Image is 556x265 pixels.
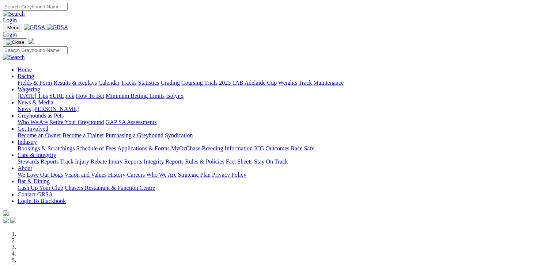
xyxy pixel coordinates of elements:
a: Privacy Policy [212,172,246,178]
a: Integrity Reports [144,158,184,165]
a: Injury Reports [108,158,142,165]
a: Breeding Information [202,145,253,151]
a: ICG Outcomes [254,145,289,151]
div: News & Media [18,106,553,112]
a: About [18,165,32,171]
a: [PERSON_NAME] [32,106,79,112]
img: logo-grsa-white.png [3,210,9,216]
a: Login To Blackbook [18,198,66,204]
a: Careers [127,172,145,178]
a: Stay On Track [254,158,288,165]
button: Toggle navigation [3,38,27,46]
a: Isolynx [166,93,184,99]
a: Results & Replays [53,80,97,86]
a: News [18,106,31,112]
a: Coursing [181,80,203,86]
a: Purchasing a Greyhound [106,132,163,138]
a: 2025 TAB Adelaide Cup [219,80,277,86]
a: Fields & Form [18,80,52,86]
a: Stewards Reports [18,158,58,165]
input: Search [3,46,68,54]
a: Care & Integrity [18,152,56,158]
input: Search [3,3,68,11]
div: Racing [18,80,553,86]
div: Greyhounds as Pets [18,119,553,126]
a: Weights [278,80,297,86]
img: twitter.svg [10,218,16,223]
a: MyOzChase [171,145,200,151]
a: Schedule of Fees [76,145,116,151]
img: Search [3,54,25,61]
a: History [108,172,125,178]
a: Industry [18,139,37,145]
a: SUREpick [49,93,74,99]
a: Login [3,17,17,23]
a: Cash Up Your Club [18,185,63,191]
span: Menu [7,25,19,30]
a: Login [3,31,17,38]
a: Strategic Plan [178,172,211,178]
a: Chasers Restaurant & Function Centre [65,185,155,191]
a: Trials [204,80,218,86]
a: Track Maintenance [299,80,344,86]
a: Become a Trainer [63,132,104,138]
a: Greyhounds as Pets [18,112,64,119]
a: Race Safe [291,145,314,151]
a: Home [18,66,32,73]
img: GRSA [47,24,68,31]
button: Toggle navigation [3,24,22,31]
a: Bar & Dining [18,178,50,184]
div: Wagering [18,93,553,99]
div: Care & Integrity [18,158,553,165]
div: Bar & Dining [18,185,553,191]
a: Applications & Forms [117,145,170,151]
a: GAP SA Assessments [106,119,157,125]
a: Become an Owner [18,132,61,138]
a: [DATE] Tips [18,93,48,99]
a: Racing [18,73,34,79]
img: facebook.svg [3,218,9,223]
div: Get Involved [18,132,553,139]
img: Close [6,39,24,45]
img: GRSA [24,24,45,31]
a: Retire Your Greyhound [49,119,104,125]
a: Fact Sheets [226,158,253,165]
div: About [18,172,553,178]
a: Statistics [138,80,159,86]
a: We Love Our Dogs [18,172,63,178]
img: logo-grsa-white.png [29,38,34,44]
a: Vision and Values [64,172,106,178]
a: Contact GRSA [18,191,53,197]
a: Get Involved [18,126,48,132]
img: Search [3,11,25,17]
a: Grading [161,80,180,86]
a: Who We Are [146,172,177,178]
a: Wagering [18,86,40,92]
a: Syndication [165,132,193,138]
a: Bookings & Scratchings [18,145,75,151]
a: Rules & Policies [185,158,224,165]
a: Track Injury Rebate [60,158,107,165]
a: News & Media [18,99,53,105]
a: How To Bet [76,93,105,99]
div: Industry [18,145,553,152]
a: Calendar [98,80,120,86]
a: Tracks [121,80,137,86]
a: Who We Are [18,119,48,125]
a: Minimum Betting Limits [106,93,164,99]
